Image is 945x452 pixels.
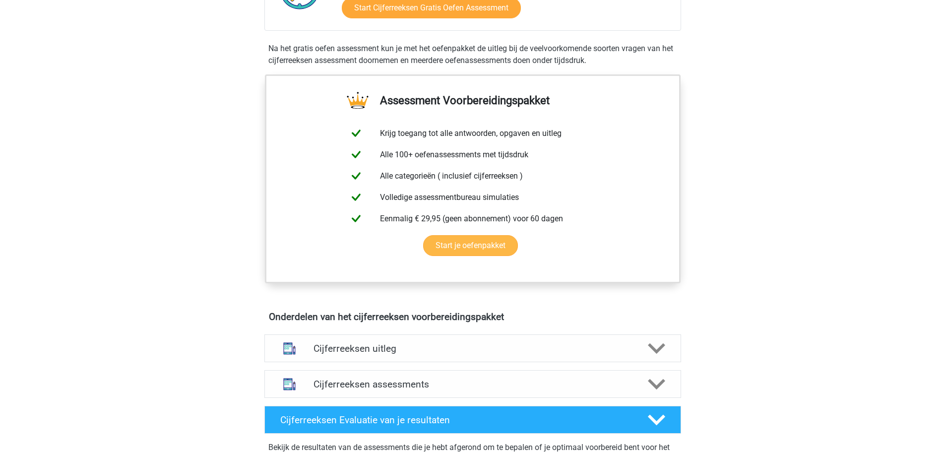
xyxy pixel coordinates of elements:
[277,372,302,397] img: cijferreeksen assessments
[314,379,632,390] h4: Cijferreeksen assessments
[260,406,685,434] a: Cijferreeksen Evaluatie van je resultaten
[314,343,632,354] h4: Cijferreeksen uitleg
[277,336,302,361] img: cijferreeksen uitleg
[280,414,632,426] h4: Cijferreeksen Evaluatie van je resultaten
[260,370,685,398] a: assessments Cijferreeksen assessments
[260,334,685,362] a: uitleg Cijferreeksen uitleg
[264,43,681,66] div: Na het gratis oefen assessment kun je met het oefenpakket de uitleg bij de veelvoorkomende soorte...
[423,235,518,256] a: Start je oefenpakket
[269,311,677,323] h4: Onderdelen van het cijferreeksen voorbereidingspakket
